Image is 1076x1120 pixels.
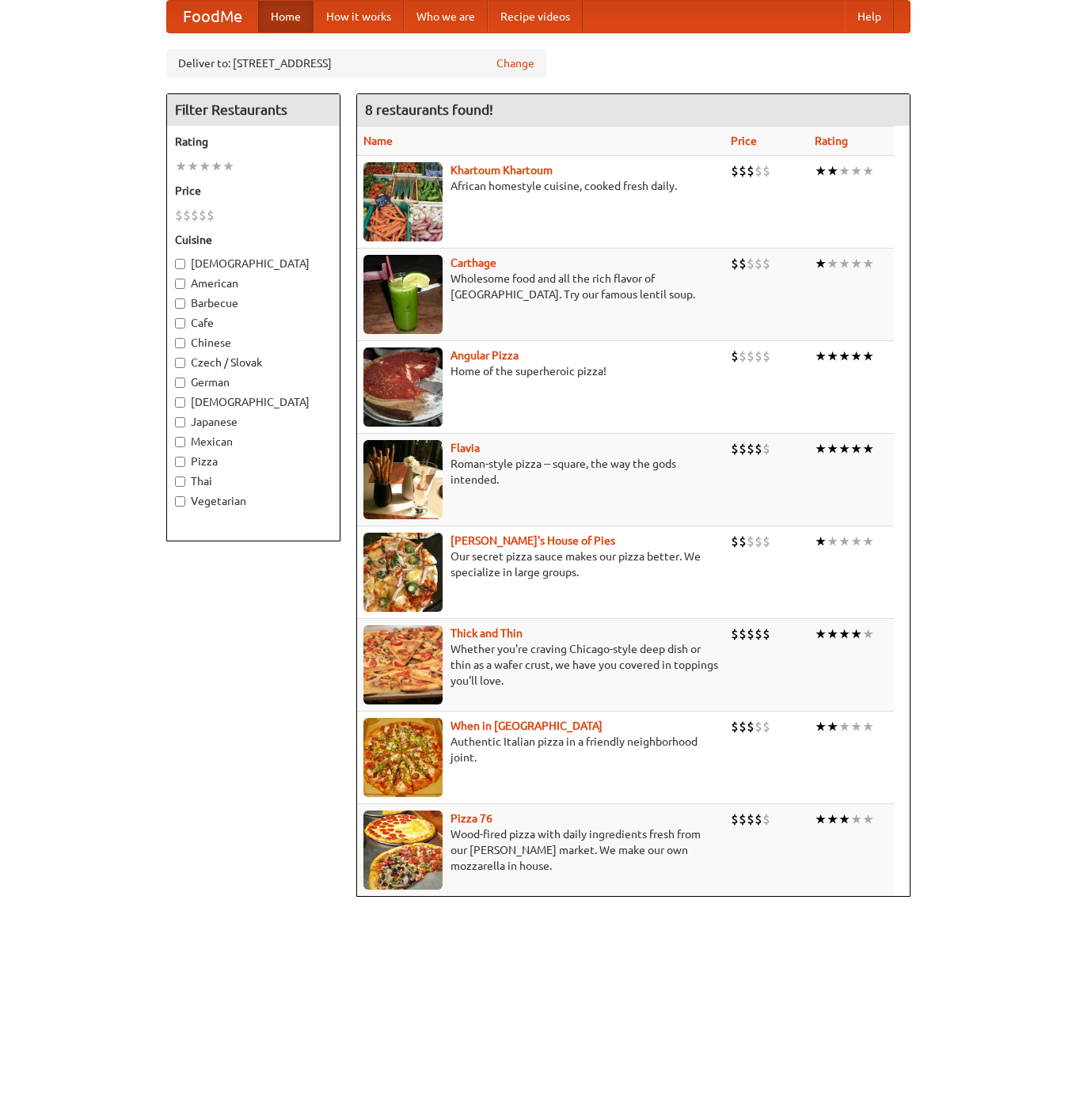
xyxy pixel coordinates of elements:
a: Help [845,1,894,32]
li: $ [739,625,747,643]
input: American [175,279,185,289]
li: $ [739,255,747,272]
label: [DEMOGRAPHIC_DATA] [175,256,332,271]
p: Wholesome food and all the rich flavor of [GEOGRAPHIC_DATA]. Try our famous lentil soup. [363,271,718,302]
li: ★ [815,625,827,643]
li: ★ [827,440,838,457]
label: Barbecue [175,295,332,311]
label: Cafe [175,315,332,331]
li: $ [731,255,739,272]
a: Name [363,135,393,147]
li: $ [731,440,739,457]
img: pizza76.jpg [363,811,443,890]
li: ★ [838,625,850,643]
a: Angular Pizza [451,349,519,362]
li: ★ [815,718,827,735]
li: $ [762,811,770,828]
li: ★ [838,255,850,272]
a: Who we are [404,1,488,32]
img: angular.jpg [363,347,443,427]
a: Change [496,55,534,71]
label: Pizza [175,454,332,469]
li: ★ [827,625,838,643]
li: $ [762,347,770,365]
li: $ [747,162,755,180]
li: $ [762,718,770,735]
li: $ [762,625,770,643]
img: khartoum.jpg [363,162,443,241]
li: $ [755,533,762,550]
li: ★ [222,158,234,175]
li: $ [747,255,755,272]
li: ★ [827,718,838,735]
ng-pluralize: 8 restaurants found! [365,102,493,117]
li: ★ [862,347,874,365]
label: German [175,374,332,390]
li: ★ [862,533,874,550]
a: Carthage [451,256,496,269]
li: $ [762,162,770,180]
a: Thick and Thin [451,627,523,640]
p: Wood-fired pizza with daily ingredients fresh from our [PERSON_NAME] market. We make our own mozz... [363,826,718,874]
li: ★ [850,625,862,643]
li: ★ [827,533,838,550]
a: Rating [815,135,848,147]
img: luigis.jpg [363,533,443,612]
li: $ [739,533,747,550]
p: Our secret pizza sauce makes our pizza better. We specialize in large groups. [363,549,718,580]
label: Mexican [175,434,332,450]
a: How it works [314,1,404,32]
li: ★ [838,811,850,828]
li: $ [755,625,762,643]
li: $ [731,533,739,550]
li: $ [731,718,739,735]
li: ★ [850,811,862,828]
li: ★ [815,347,827,365]
li: ★ [815,811,827,828]
input: Czech / Slovak [175,358,185,368]
li: ★ [850,347,862,365]
img: carthage.jpg [363,255,443,334]
li: ★ [862,162,874,180]
li: ★ [850,255,862,272]
input: Pizza [175,457,185,467]
b: When in [GEOGRAPHIC_DATA] [451,719,603,732]
input: Barbecue [175,298,185,309]
label: Thai [175,473,332,489]
li: ★ [850,533,862,550]
input: German [175,378,185,388]
input: Cafe [175,318,185,328]
input: [DEMOGRAPHIC_DATA] [175,397,185,408]
img: thick.jpg [363,625,443,704]
li: $ [762,440,770,457]
p: Roman-style pizza -- square, the way the gods intended. [363,456,718,488]
li: ★ [838,718,850,735]
h5: Cuisine [175,232,332,248]
li: ★ [862,718,874,735]
li: ★ [199,158,211,175]
label: [DEMOGRAPHIC_DATA] [175,394,332,410]
img: flavia.jpg [363,440,443,519]
li: ★ [815,162,827,180]
li: $ [183,207,191,224]
li: $ [747,625,755,643]
li: $ [731,811,739,828]
h5: Rating [175,134,332,150]
li: $ [755,440,762,457]
label: American [175,275,332,291]
li: ★ [175,158,187,175]
a: [PERSON_NAME]'s House of Pies [451,534,615,547]
p: Home of the superheroic pizza! [363,363,718,379]
li: $ [731,162,739,180]
p: Authentic Italian pizza in a friendly neighborhood joint. [363,734,718,765]
li: $ [191,207,199,224]
li: $ [755,255,762,272]
input: Vegetarian [175,496,185,507]
li: $ [175,207,183,224]
li: ★ [862,625,874,643]
a: Recipe videos [488,1,583,32]
label: Japanese [175,414,332,430]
